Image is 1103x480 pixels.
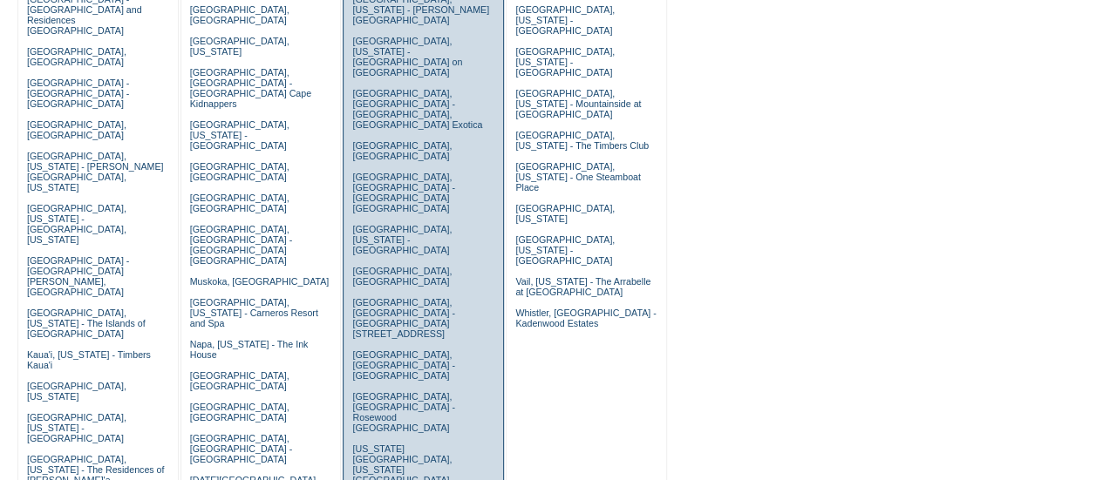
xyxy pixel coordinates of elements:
[190,370,289,391] a: [GEOGRAPHIC_DATA], [GEOGRAPHIC_DATA]
[352,224,452,255] a: [GEOGRAPHIC_DATA], [US_STATE] - [GEOGRAPHIC_DATA]
[352,172,454,213] a: [GEOGRAPHIC_DATA], [GEOGRAPHIC_DATA] - [GEOGRAPHIC_DATA] [GEOGRAPHIC_DATA]
[27,78,129,109] a: [GEOGRAPHIC_DATA] - [GEOGRAPHIC_DATA] - [GEOGRAPHIC_DATA]
[352,36,462,78] a: [GEOGRAPHIC_DATA], [US_STATE] - [GEOGRAPHIC_DATA] on [GEOGRAPHIC_DATA]
[27,151,164,193] a: [GEOGRAPHIC_DATA], [US_STATE] - [PERSON_NAME][GEOGRAPHIC_DATA], [US_STATE]
[515,276,650,297] a: Vail, [US_STATE] - The Arrabelle at [GEOGRAPHIC_DATA]
[352,140,452,161] a: [GEOGRAPHIC_DATA], [GEOGRAPHIC_DATA]
[352,88,482,130] a: [GEOGRAPHIC_DATA], [GEOGRAPHIC_DATA] - [GEOGRAPHIC_DATA], [GEOGRAPHIC_DATA] Exotica
[190,339,309,360] a: Napa, [US_STATE] - The Ink House
[190,402,289,423] a: [GEOGRAPHIC_DATA], [GEOGRAPHIC_DATA]
[190,67,311,109] a: [GEOGRAPHIC_DATA], [GEOGRAPHIC_DATA] - [GEOGRAPHIC_DATA] Cape Kidnappers
[190,433,292,464] a: [GEOGRAPHIC_DATA], [GEOGRAPHIC_DATA] - [GEOGRAPHIC_DATA]
[515,46,615,78] a: [GEOGRAPHIC_DATA], [US_STATE] - [GEOGRAPHIC_DATA]
[27,203,126,245] a: [GEOGRAPHIC_DATA], [US_STATE] - [GEOGRAPHIC_DATA], [US_STATE]
[190,224,292,266] a: [GEOGRAPHIC_DATA], [GEOGRAPHIC_DATA] - [GEOGRAPHIC_DATA] [GEOGRAPHIC_DATA]
[27,412,126,443] a: [GEOGRAPHIC_DATA], [US_STATE] - [GEOGRAPHIC_DATA]
[515,308,656,328] a: Whistler, [GEOGRAPHIC_DATA] - Kadenwood Estates
[352,349,454,381] a: [GEOGRAPHIC_DATA], [GEOGRAPHIC_DATA] - [GEOGRAPHIC_DATA]
[27,255,129,297] a: [GEOGRAPHIC_DATA] - [GEOGRAPHIC_DATA][PERSON_NAME], [GEOGRAPHIC_DATA]
[190,161,289,182] a: [GEOGRAPHIC_DATA], [GEOGRAPHIC_DATA]
[190,297,318,328] a: [GEOGRAPHIC_DATA], [US_STATE] - Carneros Resort and Spa
[515,161,641,193] a: [GEOGRAPHIC_DATA], [US_STATE] - One Steamboat Place
[27,46,126,67] a: [GEOGRAPHIC_DATA], [GEOGRAPHIC_DATA]
[27,308,146,339] a: [GEOGRAPHIC_DATA], [US_STATE] - The Islands of [GEOGRAPHIC_DATA]
[515,234,615,266] a: [GEOGRAPHIC_DATA], [US_STATE] - [GEOGRAPHIC_DATA]
[27,349,151,370] a: Kaua'i, [US_STATE] - Timbers Kaua'i
[190,4,289,25] a: [GEOGRAPHIC_DATA], [GEOGRAPHIC_DATA]
[515,4,615,36] a: [GEOGRAPHIC_DATA], [US_STATE] - [GEOGRAPHIC_DATA]
[190,276,329,287] a: Muskoka, [GEOGRAPHIC_DATA]
[190,119,289,151] a: [GEOGRAPHIC_DATA], [US_STATE] - [GEOGRAPHIC_DATA]
[352,391,454,433] a: [GEOGRAPHIC_DATA], [GEOGRAPHIC_DATA] - Rosewood [GEOGRAPHIC_DATA]
[27,381,126,402] a: [GEOGRAPHIC_DATA], [US_STATE]
[190,36,289,57] a: [GEOGRAPHIC_DATA], [US_STATE]
[515,203,615,224] a: [GEOGRAPHIC_DATA], [US_STATE]
[515,130,649,151] a: [GEOGRAPHIC_DATA], [US_STATE] - The Timbers Club
[352,266,452,287] a: [GEOGRAPHIC_DATA], [GEOGRAPHIC_DATA]
[515,88,641,119] a: [GEOGRAPHIC_DATA], [US_STATE] - Mountainside at [GEOGRAPHIC_DATA]
[352,297,454,339] a: [GEOGRAPHIC_DATA], [GEOGRAPHIC_DATA] - [GEOGRAPHIC_DATA][STREET_ADDRESS]
[190,193,289,213] a: [GEOGRAPHIC_DATA], [GEOGRAPHIC_DATA]
[27,119,126,140] a: [GEOGRAPHIC_DATA], [GEOGRAPHIC_DATA]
